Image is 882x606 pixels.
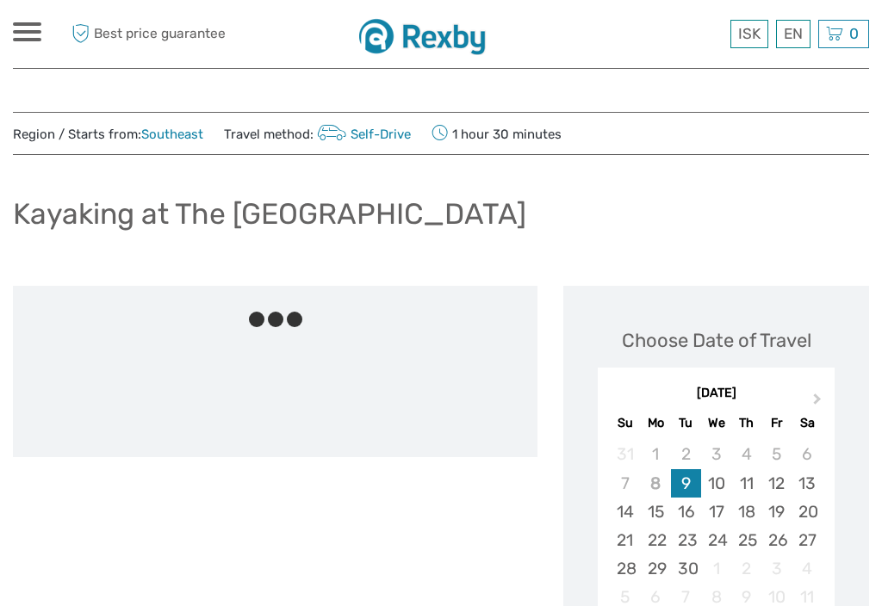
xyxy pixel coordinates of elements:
[671,440,701,468] div: Not available Tuesday, September 2nd, 2025
[641,526,671,554] div: Choose Monday, September 22nd, 2025
[13,126,203,144] span: Region / Starts from:
[792,554,822,583] div: Not available Saturday, October 4th, 2025
[641,554,671,583] div: Choose Monday, September 29th, 2025
[671,554,701,583] div: Choose Tuesday, September 30th, 2025
[792,440,822,468] div: Not available Saturday, September 6th, 2025
[731,469,761,498] div: Choose Thursday, September 11th, 2025
[224,121,411,145] span: Travel method:
[701,526,731,554] div: Choose Wednesday, September 24th, 2025
[641,469,671,498] div: Not available Monday, September 8th, 2025
[701,554,731,583] div: Not available Wednesday, October 1st, 2025
[701,411,731,435] div: We
[731,498,761,526] div: Choose Thursday, September 18th, 2025
[610,469,640,498] div: Not available Sunday, September 7th, 2025
[641,498,671,526] div: Choose Monday, September 15th, 2025
[792,469,822,498] div: Choose Saturday, September 13th, 2025
[731,411,761,435] div: Th
[432,121,562,145] span: 1 hour 30 minutes
[701,469,731,498] div: Choose Wednesday, September 10th, 2025
[792,526,822,554] div: Choose Saturday, September 27th, 2025
[761,469,792,498] div: Choose Friday, September 12th, 2025
[671,411,701,435] div: Tu
[671,526,701,554] div: Choose Tuesday, September 23rd, 2025
[761,440,792,468] div: Not available Friday, September 5th, 2025
[761,526,792,554] div: Choose Friday, September 26th, 2025
[610,526,640,554] div: Choose Sunday, September 21st, 2025
[359,13,498,55] img: 1430-dd05a757-d8ed-48de-a814-6052a4ad6914_logo_small.jpg
[701,440,731,468] div: Not available Wednesday, September 3rd, 2025
[761,554,792,583] div: Not available Friday, October 3rd, 2025
[610,498,640,526] div: Choose Sunday, September 14th, 2025
[731,440,761,468] div: Not available Thursday, September 4th, 2025
[598,385,835,403] div: [DATE]
[731,526,761,554] div: Choose Thursday, September 25th, 2025
[761,498,792,526] div: Choose Friday, September 19th, 2025
[314,127,411,142] a: Self-Drive
[847,25,861,42] span: 0
[13,196,526,232] h1: Kayaking at The [GEOGRAPHIC_DATA]
[67,20,227,48] span: Best price guarantee
[792,411,822,435] div: Sa
[731,554,761,583] div: Not available Thursday, October 2nd, 2025
[641,440,671,468] div: Not available Monday, September 1st, 2025
[738,25,761,42] span: ISK
[141,127,203,142] a: Southeast
[805,389,833,417] button: Next Month
[792,498,822,526] div: Choose Saturday, September 20th, 2025
[610,554,640,583] div: Choose Sunday, September 28th, 2025
[671,498,701,526] div: Choose Tuesday, September 16th, 2025
[641,411,671,435] div: Mo
[776,20,811,48] div: EN
[622,327,811,354] div: Choose Date of Travel
[701,498,731,526] div: Choose Wednesday, September 17th, 2025
[671,469,701,498] div: Choose Tuesday, September 9th, 2025
[761,411,792,435] div: Fr
[610,411,640,435] div: Su
[610,440,640,468] div: Not available Sunday, August 31st, 2025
